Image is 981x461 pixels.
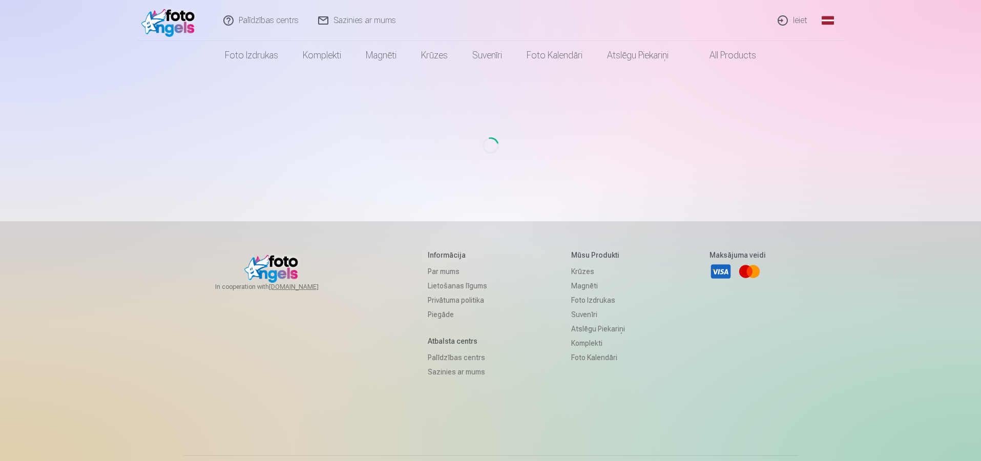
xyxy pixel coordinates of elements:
a: Piegāde [428,307,487,322]
a: Foto kalendāri [571,350,625,365]
span: In cooperation with [215,283,343,291]
img: /fa1 [141,4,200,37]
a: Foto kalendāri [514,41,595,70]
h5: Informācija [428,250,487,260]
a: [DOMAIN_NAME] [269,283,343,291]
a: Mastercard [738,260,761,283]
a: Par mums [428,264,487,279]
a: Krūzes [409,41,460,70]
a: Komplekti [571,336,625,350]
a: Krūzes [571,264,625,279]
a: Atslēgu piekariņi [571,322,625,336]
a: Lietošanas līgums [428,279,487,293]
a: Magnēti [571,279,625,293]
a: Suvenīri [571,307,625,322]
a: Palīdzības centrs [428,350,487,365]
a: Magnēti [353,41,409,70]
a: Suvenīri [460,41,514,70]
a: All products [681,41,768,70]
a: Atslēgu piekariņi [595,41,681,70]
a: Komplekti [290,41,353,70]
h5: Maksājuma veidi [709,250,766,260]
a: Visa [709,260,732,283]
a: Sazinies ar mums [428,365,487,379]
a: Privātuma politika [428,293,487,307]
a: Foto izdrukas [571,293,625,307]
h5: Atbalsta centrs [428,336,487,346]
h5: Mūsu produkti [571,250,625,260]
a: Foto izdrukas [213,41,290,70]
